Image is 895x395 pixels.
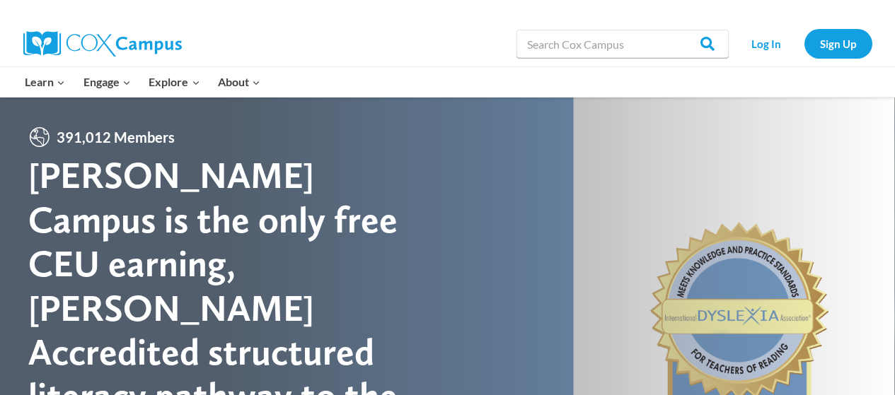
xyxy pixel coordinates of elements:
img: Cox Campus [23,31,182,57]
a: Log In [736,29,797,58]
input: Search Cox Campus [516,30,729,58]
a: Sign Up [804,29,872,58]
span: Learn [25,73,65,91]
nav: Secondary Navigation [736,29,872,58]
span: Engage [83,73,131,91]
span: About [218,73,260,91]
nav: Primary Navigation [16,67,270,97]
span: 391,012 Members [51,126,180,148]
span: Explore [149,73,200,91]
